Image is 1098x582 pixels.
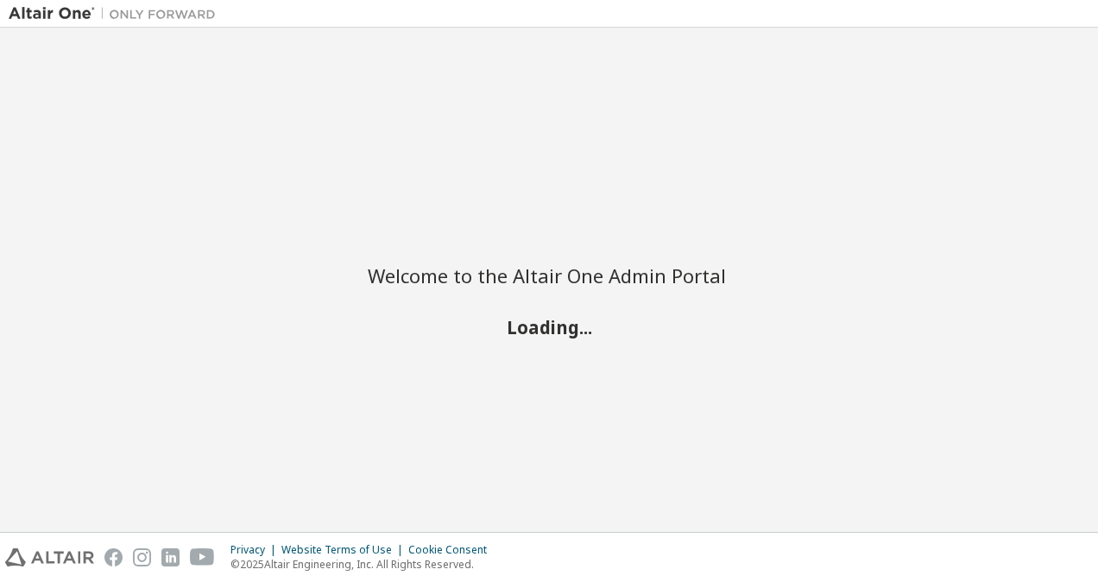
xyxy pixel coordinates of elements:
img: facebook.svg [104,548,123,566]
img: linkedin.svg [161,548,180,566]
div: Privacy [230,543,281,557]
div: Website Terms of Use [281,543,408,557]
div: Cookie Consent [408,543,497,557]
img: instagram.svg [133,548,151,566]
img: Altair One [9,5,224,22]
h2: Welcome to the Altair One Admin Portal [368,263,730,288]
h2: Loading... [368,316,730,338]
img: youtube.svg [190,548,215,566]
img: altair_logo.svg [5,548,94,566]
p: © 2025 Altair Engineering, Inc. All Rights Reserved. [230,557,497,572]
